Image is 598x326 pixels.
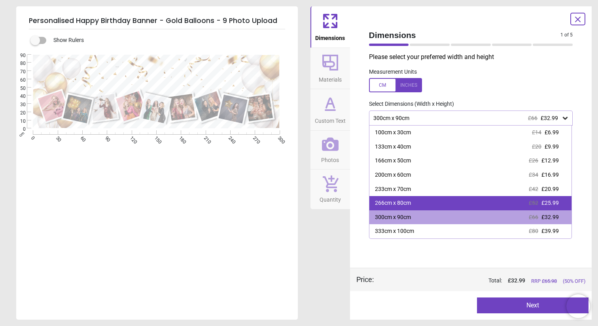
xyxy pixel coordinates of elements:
div: 266cm x 80cm [375,199,411,207]
span: £26 [529,157,538,164]
span: £66 [529,214,538,220]
span: 1 of 5 [560,32,573,38]
div: 100cm x 30cm [375,129,411,137]
span: Quantity [320,192,341,204]
div: 133cm x 40cm [375,143,411,151]
div: 200cm x 60cm [375,171,411,179]
button: Quantity [310,170,350,209]
p: Please select your preferred width and height [369,53,579,61]
iframe: Brevo live chat [566,294,590,318]
span: £32.99 [541,214,559,220]
span: £66 [528,115,537,121]
span: £20.99 [541,186,559,192]
button: Materials [310,48,350,89]
span: 70 [11,69,26,75]
span: Photos [321,153,339,164]
span: Materials [319,72,342,84]
button: Next [477,297,589,313]
label: Measurement Units [369,68,417,76]
span: £42 [529,186,538,192]
span: 40 [11,93,26,100]
span: £ [508,277,525,285]
span: 20 [11,110,26,116]
button: Photos [310,131,350,170]
button: Dimensions [310,6,350,48]
div: 333cm x 100cm [375,227,414,235]
div: 300cm x 90cm [375,214,411,221]
span: 50 [11,85,26,92]
span: £20 [532,143,541,150]
span: (50% OFF) [563,278,585,285]
span: £34 [529,172,538,178]
h5: Personalised Happy Birthday Banner - Gold Balloons - 9 Photo Upload [29,13,285,29]
span: 80 [11,60,26,67]
span: £80 [529,228,538,234]
span: Dimensions [315,31,345,42]
span: £12.99 [541,157,559,164]
span: £ 65.98 [542,278,557,284]
button: Custom Text [310,89,350,130]
div: Price : [356,275,374,284]
span: Dimensions [369,29,561,41]
div: 166cm x 50cm [375,157,411,165]
span: 32.99 [511,277,525,284]
span: £52 [529,200,538,206]
span: £39.99 [541,228,559,234]
span: 30 [11,101,26,108]
div: 300cm x 90cm [373,115,562,122]
span: 0 [11,126,26,133]
span: 90 [11,52,26,59]
span: Custom Text [315,113,346,125]
span: £6.99 [545,129,559,135]
span: £16.99 [541,172,559,178]
div: 233cm x 70cm [375,185,411,193]
span: RRP [531,278,557,285]
span: 10 [11,118,26,125]
div: Show Rulers [35,36,298,45]
span: £9.99 [545,143,559,150]
label: Select Dimensions (Width x Height) [363,100,454,108]
div: Total: [386,277,586,285]
span: £14 [532,129,541,135]
span: £25.99 [541,200,559,206]
span: £32.99 [541,115,558,121]
span: 60 [11,77,26,84]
